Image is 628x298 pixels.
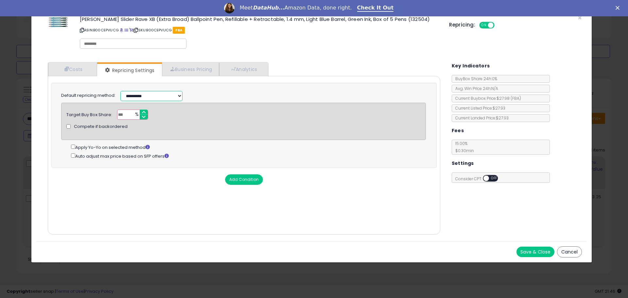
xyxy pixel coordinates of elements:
a: BuyBox page [120,27,123,33]
span: FBA [173,27,185,34]
span: $27.98 [497,96,521,101]
h3: [PERSON_NAME] Slider Rave XB (Extra Broad) Ballpoint Pen, Refillable + Retractable, 1.4 mm, Light... [80,17,439,22]
button: Cancel [557,246,582,257]
button: Add Condition [225,174,263,185]
a: Your listing only [129,27,133,33]
h5: Repricing: [449,22,475,27]
a: Repricing Settings [97,64,161,77]
a: Business Pricing [162,62,219,76]
span: Current Landed Price: $27.93 [452,115,509,121]
span: OFF [489,176,499,181]
span: Compete if backordered [74,124,128,130]
span: % [131,110,142,120]
img: 41yymlslEhL._SL60_.jpg [48,17,68,27]
span: ON [480,23,488,28]
h5: Fees [452,127,464,135]
h5: Key Indicators [452,62,490,70]
span: ( FBA ) [511,96,521,101]
span: BuyBox Share 24h: 0% [452,76,497,81]
span: OFF [494,23,504,28]
a: All offer listings [125,27,128,33]
label: Default repricing method: [61,93,115,99]
div: Target Buy Box Share: [66,110,112,118]
a: Check It Out [357,5,394,12]
span: $0.30 min [452,148,474,153]
span: Current Listed Price: $27.93 [452,105,505,111]
a: Analytics [219,62,268,76]
img: Profile image for Georgie [224,3,235,13]
span: × [578,13,582,23]
p: ASIN: B00CEPVUCG | SKU: B00CEPVUCG [80,25,439,35]
i: DataHub... [253,5,285,11]
button: Save & Close [516,247,554,257]
h5: Settings [452,159,474,167]
span: Current Buybox Price: [452,96,521,101]
a: Costs [48,62,97,76]
span: 15.00 % [452,141,474,153]
span: Avg. Win Price 24h: N/A [452,86,498,91]
div: Close [616,6,622,10]
div: Apply Yo-Yo on selected method [71,143,426,151]
span: Consider CPT: [452,176,507,182]
div: Auto adjust max price based on SFP offers [71,152,426,160]
div: Meet Amazon Data, done right. [240,5,352,11]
